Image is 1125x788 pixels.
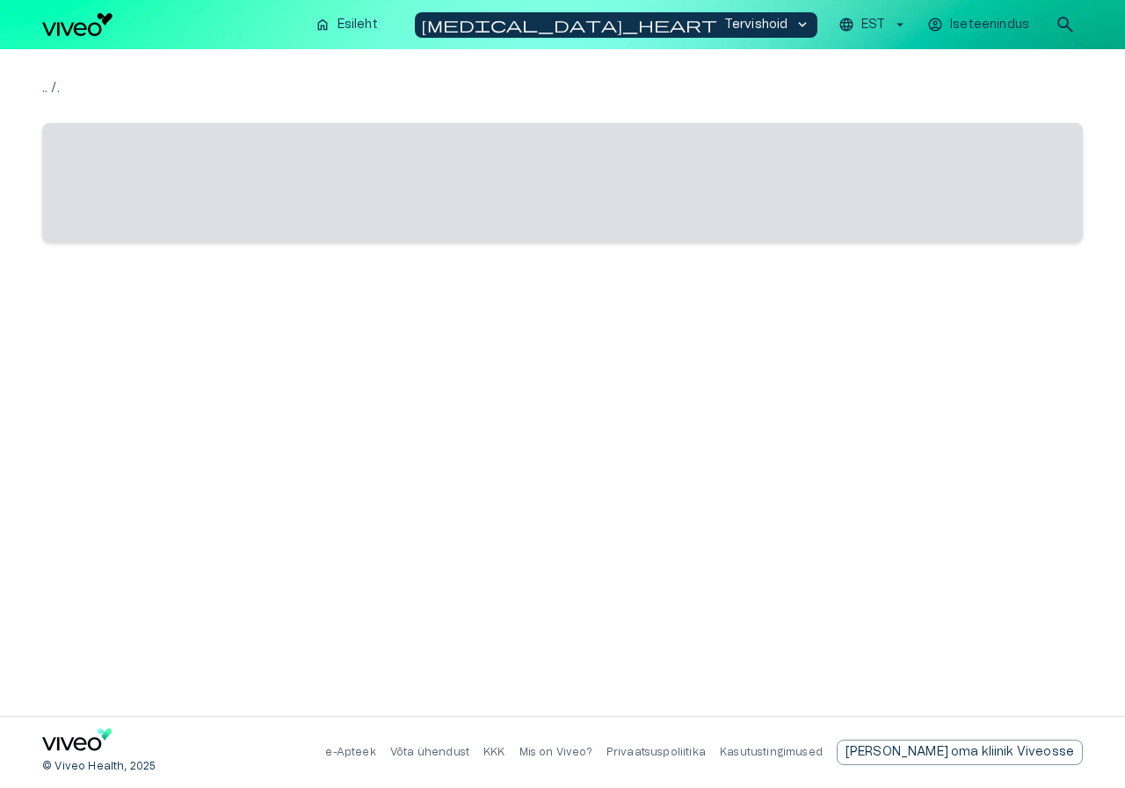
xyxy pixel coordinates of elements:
p: Iseteenindus [950,16,1029,34]
a: Send email to partnership request to viveo [837,740,1083,765]
span: home [315,17,330,33]
iframe: Help widget launcher [988,708,1125,757]
p: EST [861,16,885,34]
span: keyboard_arrow_down [795,17,810,33]
a: Navigate to home page [42,728,112,757]
a: Navigate to homepage [42,13,301,36]
a: Kasutustingimused [720,747,823,757]
button: [MEDICAL_DATA]_heartTervishoidkeyboard_arrow_down [415,12,818,38]
p: Mis on Viveo? [519,745,592,760]
button: Iseteenindus [925,12,1034,38]
button: open search modal [1048,7,1083,42]
button: homeEsileht [308,12,387,38]
p: [PERSON_NAME] oma kliinik Viveosse [846,743,1074,762]
p: © Viveo Health, 2025 [42,759,156,774]
div: [PERSON_NAME] oma kliinik Viveosse [837,740,1083,765]
p: Tervishoid [724,16,788,34]
span: [MEDICAL_DATA]_heart [422,17,717,33]
a: KKK [483,747,505,757]
span: ‌ [42,123,1083,242]
a: Privaatsuspoliitika [606,747,706,757]
button: EST [836,12,911,38]
a: e-Apteek [325,747,375,757]
p: .. / . [42,77,1083,98]
img: Viveo logo [42,13,112,36]
span: search [1055,14,1076,35]
p: Võta ühendust [390,745,469,760]
p: Esileht [337,16,378,34]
